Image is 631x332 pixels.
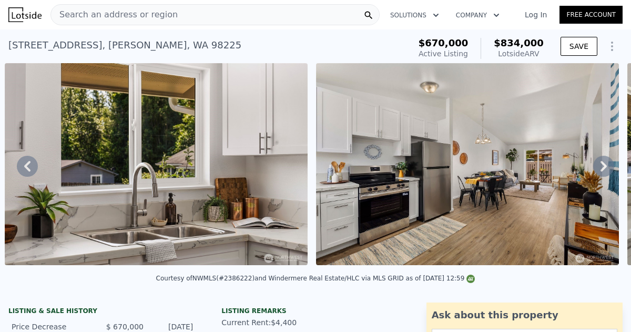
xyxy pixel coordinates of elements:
[152,321,193,332] div: [DATE]
[8,307,196,317] div: LISTING & SALE HISTORY
[512,9,559,20] a: Log In
[221,318,271,327] span: Current Rent:
[12,321,94,332] div: Price Decrease
[559,6,623,24] a: Free Account
[419,49,468,58] span: Active Listing
[316,63,619,265] img: Sale: 149629081 Parcel: 102767936
[8,7,42,22] img: Lotside
[5,63,308,265] img: Sale: 149629081 Parcel: 102767936
[466,275,475,283] img: NWMLS Logo
[156,275,475,282] div: Courtesy of NWMLS (#2386222) and Windermere Real Estate/HLC via MLS GRID as of [DATE] 12:59
[561,37,597,56] button: SAVE
[106,323,144,331] span: $ 670,000
[447,6,508,25] button: Company
[382,6,447,25] button: Solutions
[221,307,409,315] div: Listing remarks
[602,36,623,57] button: Show Options
[271,318,297,327] span: $4,400
[419,37,469,48] span: $670,000
[494,37,544,48] span: $834,000
[432,308,617,323] div: Ask about this property
[8,38,241,53] div: [STREET_ADDRESS] , [PERSON_NAME] , WA 98225
[51,8,178,21] span: Search an address or region
[494,48,544,59] div: Lotside ARV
